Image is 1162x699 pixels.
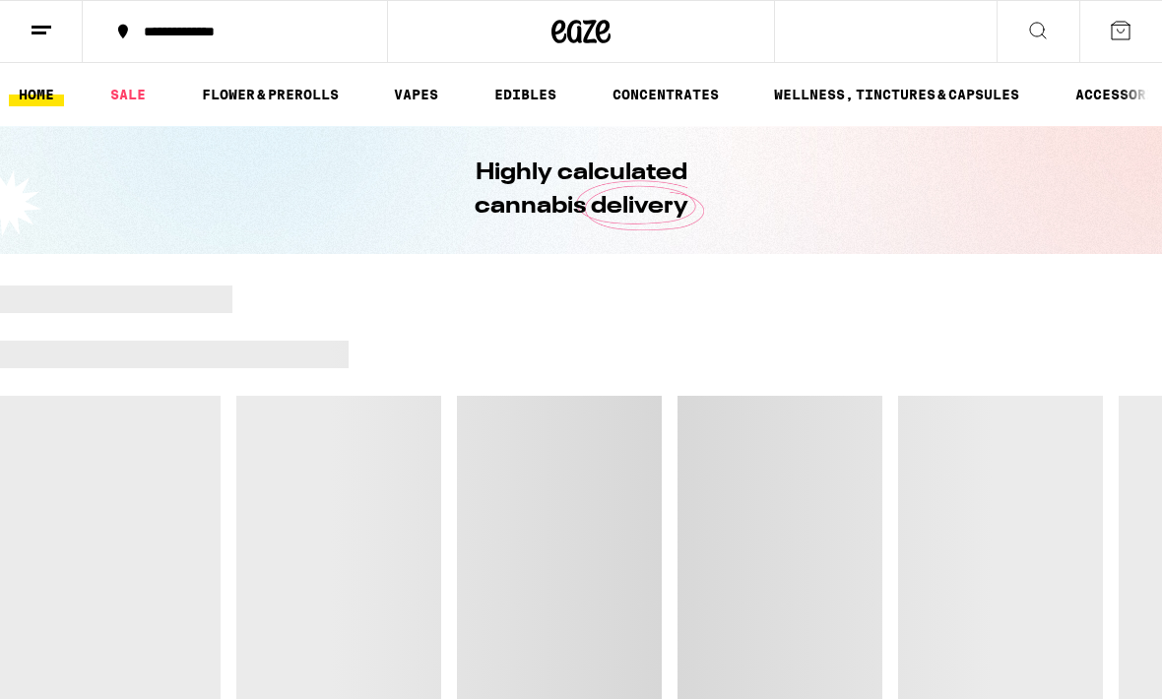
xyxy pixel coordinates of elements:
[764,83,1029,106] a: WELLNESS, TINCTURES & CAPSULES
[192,83,349,106] a: FLOWER & PREROLLS
[9,83,64,106] a: HOME
[100,83,156,106] a: SALE
[603,83,729,106] a: CONCENTRATES
[384,83,448,106] a: VAPES
[484,83,566,106] a: EDIBLES
[419,157,743,223] h1: Highly calculated cannabis delivery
